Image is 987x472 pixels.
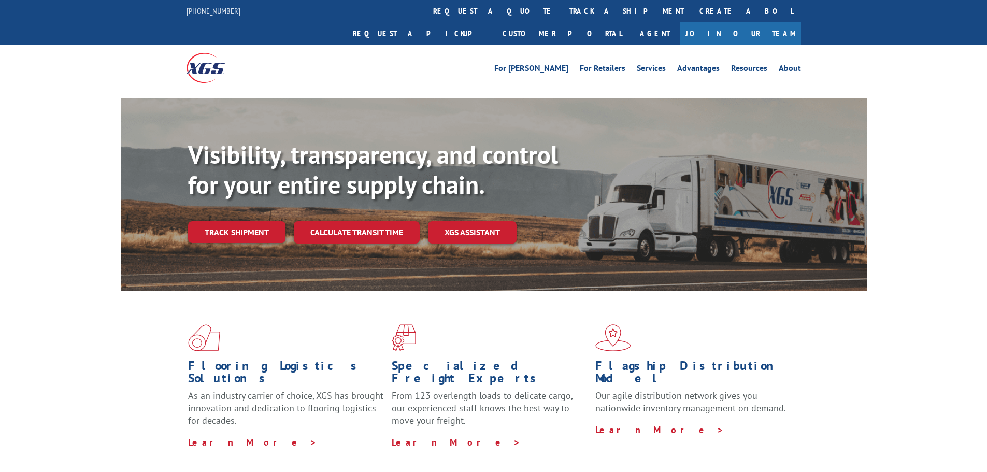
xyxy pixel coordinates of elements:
a: For [PERSON_NAME] [494,64,568,76]
a: Agent [630,22,680,45]
a: For Retailers [580,64,625,76]
a: Services [637,64,666,76]
h1: Specialized Freight Experts [392,360,588,390]
span: Our agile distribution network gives you nationwide inventory management on demand. [595,390,786,414]
a: Advantages [677,64,720,76]
a: About [779,64,801,76]
b: Visibility, transparency, and control for your entire supply chain. [188,138,558,201]
img: xgs-icon-focused-on-flooring-red [392,324,416,351]
a: Learn More > [595,424,724,436]
a: Customer Portal [495,22,630,45]
a: Learn More > [392,436,521,448]
a: Resources [731,64,767,76]
img: xgs-icon-flagship-distribution-model-red [595,324,631,351]
img: xgs-icon-total-supply-chain-intelligence-red [188,324,220,351]
a: XGS ASSISTANT [428,221,517,244]
a: Learn More > [188,436,317,448]
h1: Flagship Distribution Model [595,360,791,390]
a: Join Our Team [680,22,801,45]
a: Calculate transit time [294,221,420,244]
p: From 123 overlength loads to delicate cargo, our experienced staff knows the best way to move you... [392,390,588,436]
h1: Flooring Logistics Solutions [188,360,384,390]
a: Track shipment [188,221,285,243]
span: As an industry carrier of choice, XGS has brought innovation and dedication to flooring logistics... [188,390,383,426]
a: Request a pickup [345,22,495,45]
a: [PHONE_NUMBER] [187,6,240,16]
